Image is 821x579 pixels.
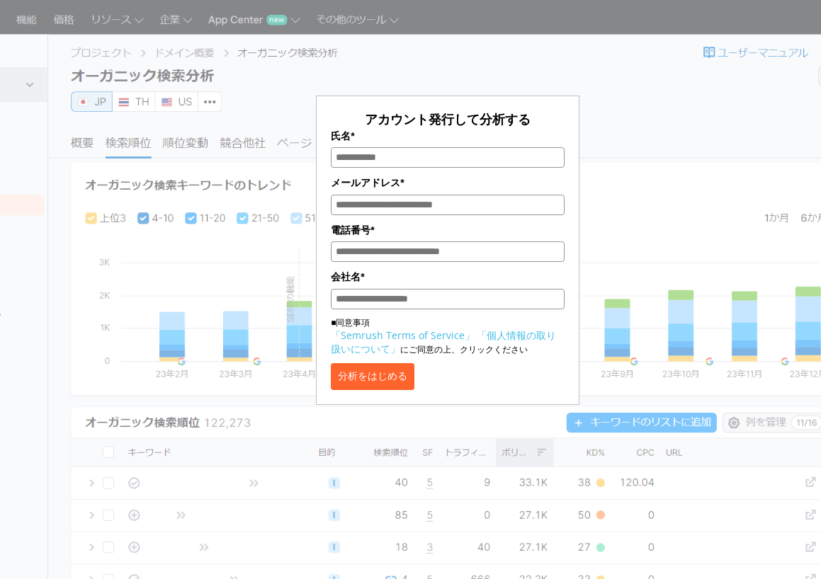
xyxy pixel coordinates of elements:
[331,363,414,390] button: 分析をはじめる
[695,524,805,563] iframe: Help widget launcher
[331,175,565,190] label: メールアドレス*
[331,316,565,356] p: ■同意事項 にご同意の上、クリックください
[331,328,556,355] a: 「個人情報の取り扱いについて」
[331,328,475,342] a: 「Semrush Terms of Service」
[331,222,565,238] label: 電話番号*
[365,110,531,127] span: アカウント発行して分析する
